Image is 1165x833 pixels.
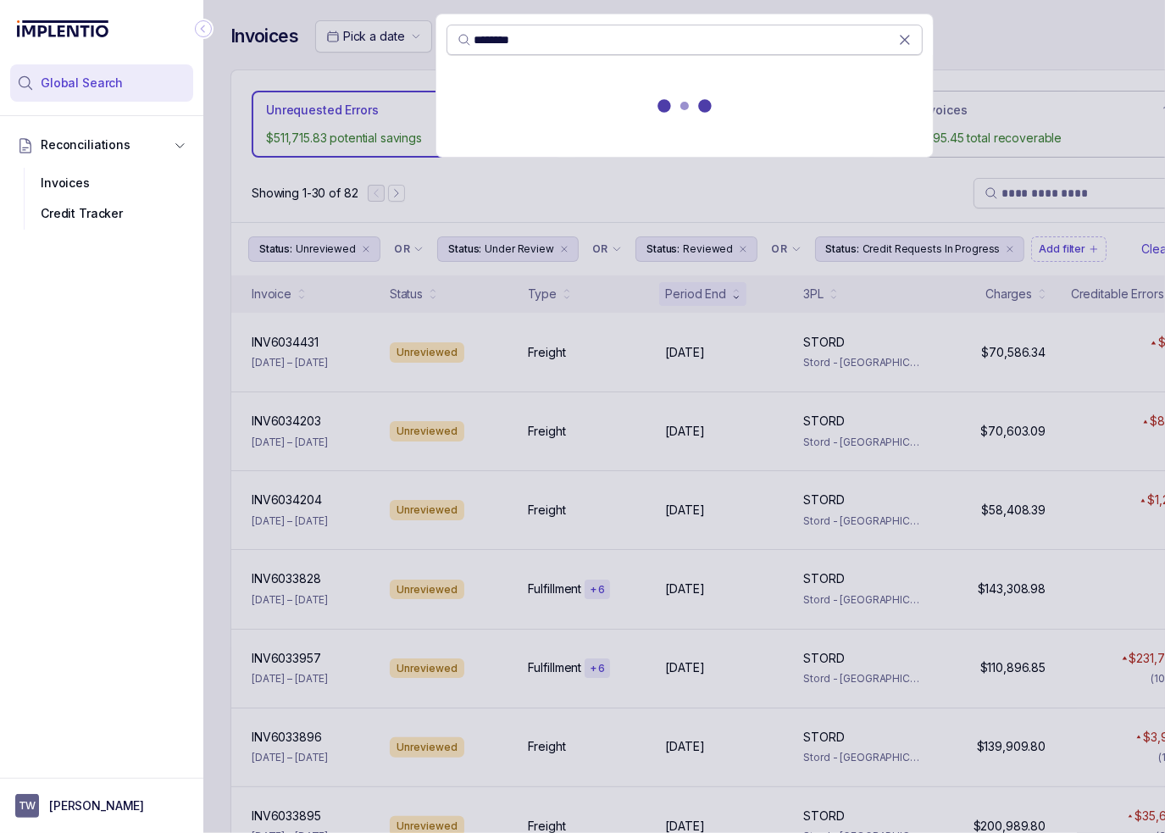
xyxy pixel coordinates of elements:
[15,794,39,818] span: User initials
[49,797,144,814] p: [PERSON_NAME]
[10,164,193,233] div: Reconciliations
[24,198,180,229] div: Credit Tracker
[10,126,193,164] button: Reconciliations
[41,136,130,153] span: Reconciliations
[15,794,188,818] button: User initials[PERSON_NAME]
[41,75,123,92] span: Global Search
[193,19,214,39] div: Collapse Icon
[24,168,180,198] div: Invoices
